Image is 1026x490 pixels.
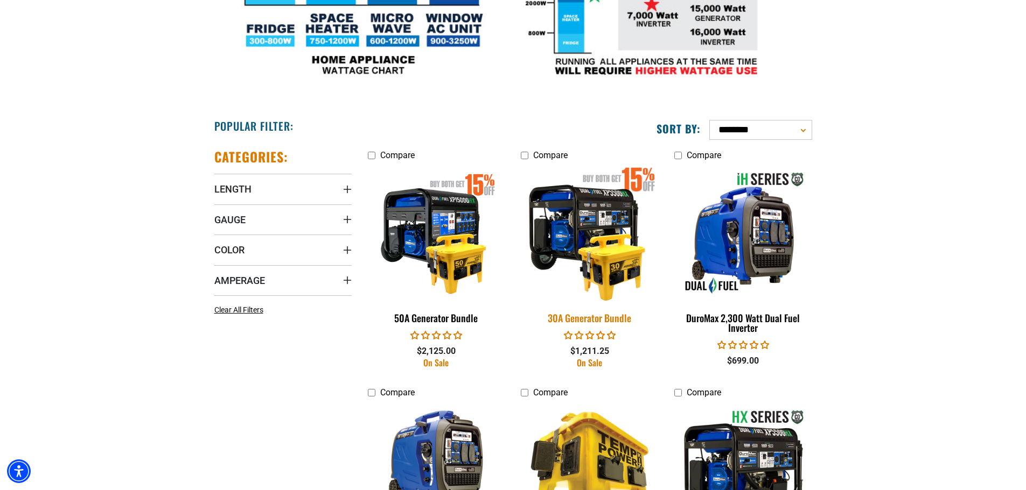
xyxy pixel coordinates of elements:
[521,313,658,323] div: 30A Generator Bundle
[514,164,665,302] img: 30A Generator Bundle
[687,150,721,160] span: Compare
[521,358,658,367] div: On Sale
[674,166,812,339] a: DuroMax 2,300 Watt Dual Fuel Inverter DuroMax 2,300 Watt Dual Fuel Inverter
[521,166,658,329] a: 30A Generator Bundle 30A Generator Bundle
[214,119,294,133] h2: Popular Filter:
[410,330,462,340] span: 0.00 stars
[380,387,415,397] span: Compare
[214,274,265,287] span: Amperage
[368,358,505,367] div: On Sale
[521,345,658,358] div: $1,211.25
[214,304,268,316] a: Clear All Filters
[214,204,352,235] summary: Gauge
[674,313,812,332] div: DuroMax 2,300 Watt Dual Fuel Inverter
[214,235,352,265] summary: Color
[214,244,245,256] span: Color
[368,313,505,323] div: 50A Generator Bundle
[687,387,721,397] span: Compare
[564,330,616,340] span: 0.00 stars
[214,174,352,204] summary: Length
[214,183,252,195] span: Length
[717,340,769,350] span: 0.00 stars
[368,345,505,358] div: $2,125.00
[533,387,568,397] span: Compare
[214,306,263,314] span: Clear All Filters
[214,148,289,165] h2: Categories:
[368,171,504,295] img: 50A Generator Bundle
[7,459,31,483] div: Accessibility Menu
[675,171,811,295] img: DuroMax 2,300 Watt Dual Fuel Inverter
[657,122,701,136] label: Sort by:
[368,166,505,329] a: 50A Generator Bundle 50A Generator Bundle
[533,150,568,160] span: Compare
[214,214,246,226] span: Gauge
[214,265,352,295] summary: Amperage
[380,150,415,160] span: Compare
[674,354,812,367] div: $699.00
